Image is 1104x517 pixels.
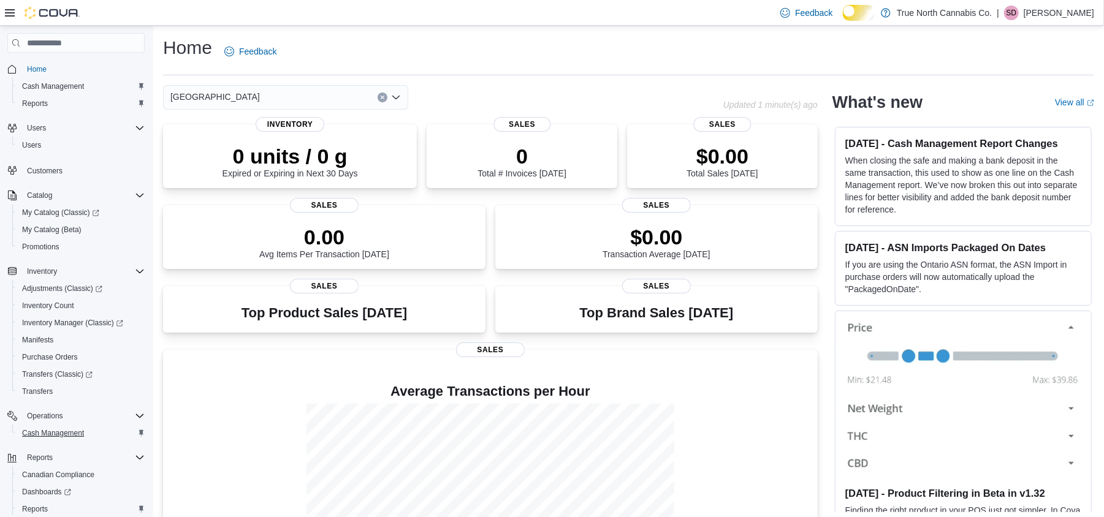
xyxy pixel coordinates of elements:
[22,62,51,77] a: Home
[17,240,145,254] span: Promotions
[17,367,145,382] span: Transfers (Classic)
[2,263,150,280] button: Inventory
[22,121,51,135] button: Users
[27,191,52,200] span: Catalog
[22,121,145,135] span: Users
[7,55,145,515] nav: Complex example
[12,483,150,500] a: Dashboards
[17,502,53,516] a: Reports
[17,315,128,330] a: Inventory Manager (Classic)
[12,297,150,314] button: Inventory Count
[290,198,359,213] span: Sales
[17,281,107,296] a: Adjustments (Classic)
[12,366,150,383] a: Transfers (Classic)
[259,225,389,259] div: Avg Items Per Transaction [DATE]
[845,241,1081,254] h3: [DATE] - ASN Imports Packaged On Dates
[17,138,46,153] a: Users
[22,99,48,108] span: Reports
[256,117,324,132] span: Inventory
[12,383,150,400] button: Transfers
[239,45,276,58] span: Feedback
[12,95,150,112] button: Reports
[1024,6,1094,20] p: [PERSON_NAME]
[456,342,525,357] span: Sales
[17,96,53,111] a: Reports
[843,5,875,21] input: Dark Mode
[12,238,150,255] button: Promotions
[22,61,145,77] span: Home
[12,78,150,95] button: Cash Management
[22,335,53,345] span: Manifests
[22,352,78,362] span: Purchase Orders
[845,137,1081,149] h3: [DATE] - Cash Management Report Changes
[17,298,145,313] span: Inventory Count
[2,60,150,78] button: Home
[17,384,145,399] span: Transfers
[17,426,145,440] span: Cash Management
[22,428,84,438] span: Cash Management
[22,242,59,252] span: Promotions
[163,36,212,60] h1: Home
[2,187,150,204] button: Catalog
[22,318,123,328] span: Inventory Manager (Classic)
[17,485,76,499] a: Dashboards
[17,79,145,94] span: Cash Management
[694,117,751,132] span: Sales
[12,137,150,154] button: Users
[12,314,150,331] a: Inventory Manager (Classic)
[478,144,566,168] p: 0
[17,240,64,254] a: Promotions
[997,6,999,20] p: |
[1087,99,1094,107] svg: External link
[622,198,691,213] span: Sales
[22,387,53,396] span: Transfers
[17,205,104,220] a: My Catalog (Classic)
[22,369,93,379] span: Transfers (Classic)
[27,123,46,133] span: Users
[775,1,837,25] a: Feedback
[22,450,145,465] span: Reports
[603,225,710,249] p: $0.00
[832,92,923,112] h2: What's new
[2,449,150,466] button: Reports
[22,284,102,293] span: Adjustments (Classic)
[25,7,80,19] img: Cova
[845,154,1081,216] p: When closing the safe and making a bank deposit in the same transaction, this used to show as one...
[27,453,53,462] span: Reports
[795,7,832,19] span: Feedback
[22,487,71,497] span: Dashboards
[378,92,387,102] button: Clear input
[17,333,145,347] span: Manifests
[17,426,89,440] a: Cash Management
[22,264,145,279] span: Inventory
[12,331,150,349] button: Manifests
[22,140,41,150] span: Users
[897,6,992,20] p: True North Cannabis Co.
[12,425,150,442] button: Cash Management
[22,409,145,423] span: Operations
[845,487,1081,499] h3: [DATE] - Product Filtering in Beta in v1.32
[2,119,150,137] button: Users
[12,280,150,297] a: Adjustments (Classic)
[1055,97,1094,107] a: View allExternal link
[22,164,67,178] a: Customers
[17,96,145,111] span: Reports
[493,117,550,132] span: Sales
[17,205,145,220] span: My Catalog (Classic)
[17,384,58,399] a: Transfers
[173,384,808,399] h4: Average Transactions per Hour
[17,333,58,347] a: Manifests
[27,64,47,74] span: Home
[27,411,63,421] span: Operations
[22,162,145,178] span: Customers
[22,81,84,91] span: Cash Management
[22,188,145,203] span: Catalog
[17,315,145,330] span: Inventory Manager (Classic)
[17,350,145,364] span: Purchase Orders
[1007,6,1017,20] span: SD
[22,450,58,465] button: Reports
[219,39,281,64] a: Feedback
[259,225,389,249] p: 0.00
[17,367,97,382] a: Transfers (Classic)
